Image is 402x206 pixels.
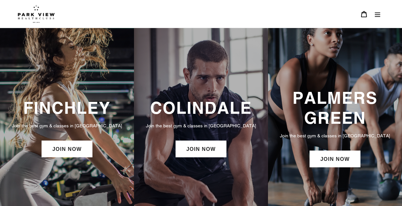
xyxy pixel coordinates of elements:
h3: PALMERS GREEN [274,88,396,128]
img: Park view health clubs is a gym near you. [18,5,55,23]
a: JOIN NOW: Colindale Membership [176,141,226,157]
h3: FINCHLEY [6,98,128,118]
p: Join the best gym & classes in [GEOGRAPHIC_DATA] [6,122,128,129]
h3: COLINDALE [140,98,262,118]
p: Join the best gym & classes in [GEOGRAPHIC_DATA] [140,122,262,129]
button: Menu [371,7,384,21]
a: JOIN NOW: Palmers Green Membership [310,151,360,167]
a: JOIN NOW: Finchley Membership [42,141,92,157]
p: Join the best gym & classes in [GEOGRAPHIC_DATA] [274,132,396,139]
